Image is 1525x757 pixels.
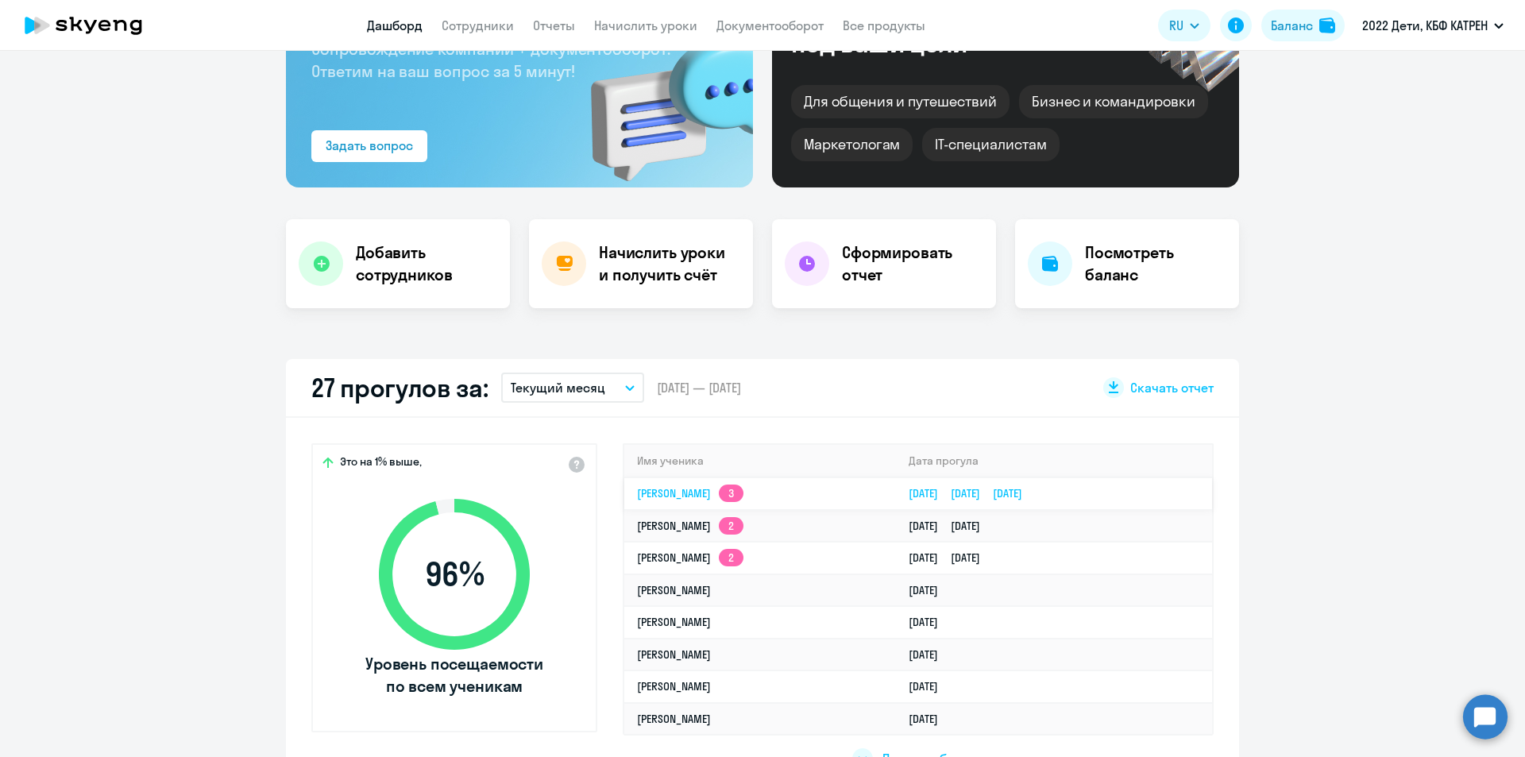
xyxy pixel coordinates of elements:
[719,485,743,502] app-skyeng-badge: 3
[599,241,737,286] h4: Начислить уроки и получить счёт
[1354,6,1511,44] button: 2022 Дети, КБФ КАТРЕН
[340,454,422,473] span: Это на 1% выше,
[637,647,711,662] a: [PERSON_NAME]
[909,679,951,693] a: [DATE]
[1158,10,1210,41] button: RU
[637,712,711,726] a: [PERSON_NAME]
[311,130,427,162] button: Задать вопрос
[363,555,546,593] span: 96 %
[1261,10,1345,41] button: Балансbalance
[637,519,743,533] a: [PERSON_NAME]2
[594,17,697,33] a: Начислить уроки
[511,378,605,397] p: Текущий месяц
[909,615,951,629] a: [DATE]
[311,372,488,404] h2: 27 прогулов за:
[909,583,951,597] a: [DATE]
[624,445,896,477] th: Имя ученика
[356,241,497,286] h4: Добавить сотрудников
[363,653,546,697] span: Уровень посещаемости по всем ученикам
[719,517,743,535] app-skyeng-badge: 2
[1169,16,1183,35] span: RU
[637,615,711,629] a: [PERSON_NAME]
[842,241,983,286] h4: Сформировать отчет
[909,550,993,565] a: [DATE][DATE]
[1362,16,1488,35] p: 2022 Дети, КБФ КАТРЕН
[637,550,743,565] a: [PERSON_NAME]2
[791,2,1063,56] div: Курсы английского под ваши цели
[909,486,1035,500] a: [DATE][DATE][DATE]
[637,679,711,693] a: [PERSON_NAME]
[1130,379,1214,396] span: Скачать отчет
[533,17,575,33] a: Отчеты
[657,379,741,396] span: [DATE] — [DATE]
[637,583,711,597] a: [PERSON_NAME]
[1085,241,1226,286] h4: Посмотреть баланс
[843,17,925,33] a: Все продукты
[1019,85,1208,118] div: Бизнес и командировки
[922,128,1059,161] div: IT-специалистам
[637,486,743,500] a: [PERSON_NAME]3
[896,445,1212,477] th: Дата прогула
[909,647,951,662] a: [DATE]
[442,17,514,33] a: Сотрудники
[1271,16,1313,35] div: Баланс
[909,519,993,533] a: [DATE][DATE]
[568,9,753,187] img: bg-img
[716,17,824,33] a: Документооборот
[501,373,644,403] button: Текущий месяц
[791,85,1010,118] div: Для общения и путешествий
[1319,17,1335,33] img: balance
[326,136,413,155] div: Задать вопрос
[909,712,951,726] a: [DATE]
[367,17,423,33] a: Дашборд
[791,128,913,161] div: Маркетологам
[719,549,743,566] app-skyeng-badge: 2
